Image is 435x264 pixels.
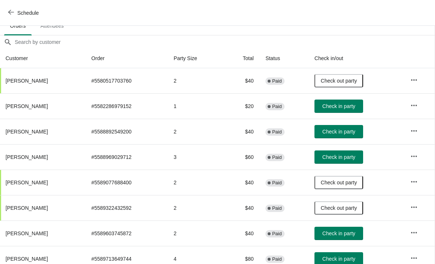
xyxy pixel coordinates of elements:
[86,144,168,170] td: # 5588969029712
[14,35,435,49] input: Search by customer
[224,195,260,220] td: $40
[86,68,168,93] td: # 5580517703760
[272,154,282,160] span: Paid
[224,68,260,93] td: $40
[224,49,260,68] th: Total
[314,201,363,215] button: Check out party
[322,230,355,236] span: Check in party
[314,100,363,113] button: Check in party
[224,170,260,195] td: $40
[314,176,363,189] button: Check out party
[322,154,355,160] span: Check in party
[272,205,282,211] span: Paid
[6,256,48,262] span: [PERSON_NAME]
[260,49,309,68] th: Status
[6,154,48,160] span: [PERSON_NAME]
[168,93,224,119] td: 1
[272,231,282,237] span: Paid
[321,78,357,84] span: Check out party
[272,256,282,262] span: Paid
[272,129,282,135] span: Paid
[314,74,363,87] button: Check out party
[168,119,224,144] td: 2
[321,180,357,185] span: Check out party
[314,227,363,240] button: Check in party
[6,78,48,84] span: [PERSON_NAME]
[4,6,45,20] button: Schedule
[168,144,224,170] td: 3
[168,68,224,93] td: 2
[86,93,168,119] td: # 5582286979152
[86,49,168,68] th: Order
[6,180,48,185] span: [PERSON_NAME]
[6,205,48,211] span: [PERSON_NAME]
[17,10,39,16] span: Schedule
[272,180,282,186] span: Paid
[168,220,224,246] td: 2
[86,119,168,144] td: # 5588892549200
[6,103,48,109] span: [PERSON_NAME]
[314,150,363,164] button: Check in party
[224,93,260,119] td: $20
[321,205,357,211] span: Check out party
[168,49,224,68] th: Party Size
[86,220,168,246] td: # 5589603745872
[86,170,168,195] td: # 5589077688400
[322,129,355,135] span: Check in party
[322,103,355,109] span: Check in party
[224,220,260,246] td: $40
[314,125,363,138] button: Check in party
[6,129,48,135] span: [PERSON_NAME]
[35,19,70,32] span: Attendees
[322,256,355,262] span: Check in party
[168,170,224,195] td: 2
[224,119,260,144] td: $40
[272,104,282,110] span: Paid
[309,49,404,68] th: Check in/out
[4,19,32,32] span: Orders
[86,195,168,220] td: # 5589322432592
[224,144,260,170] td: $60
[168,195,224,220] td: 2
[6,230,48,236] span: [PERSON_NAME]
[272,78,282,84] span: Paid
